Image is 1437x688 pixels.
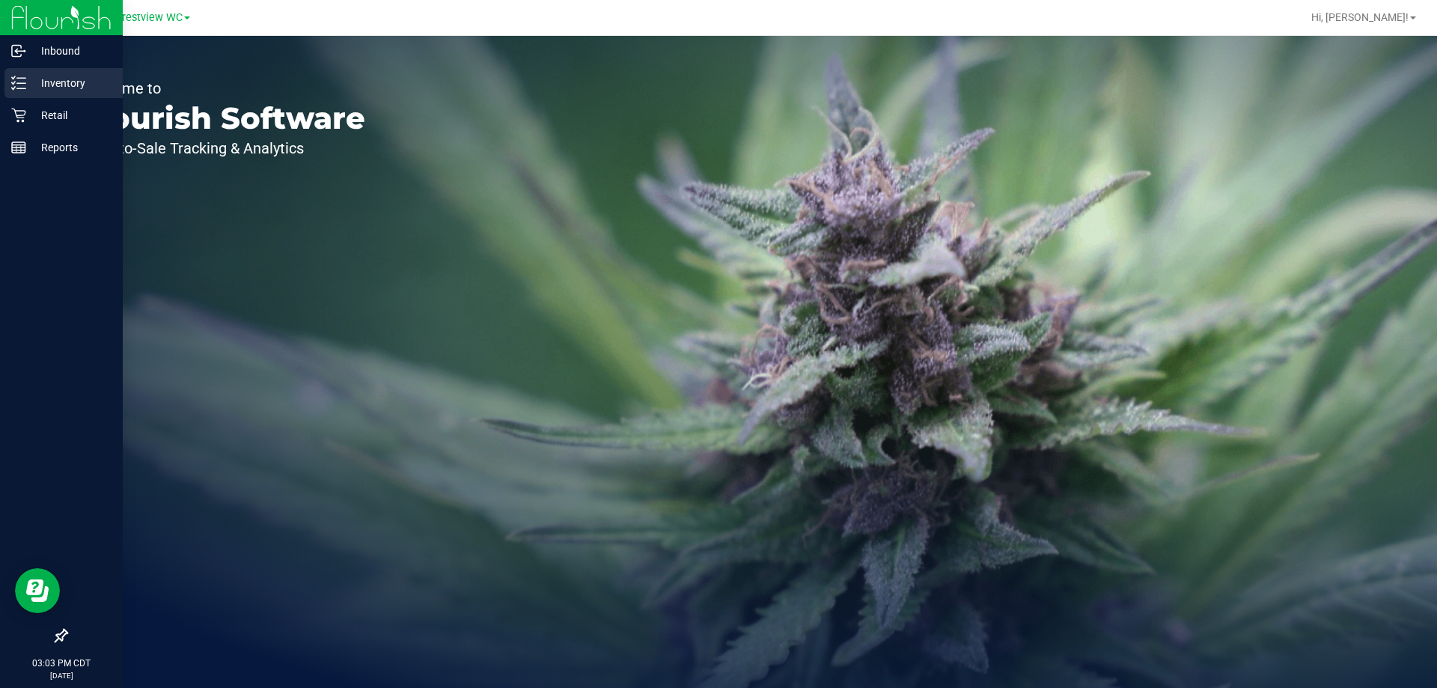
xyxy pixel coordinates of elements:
[7,670,116,681] p: [DATE]
[81,81,365,96] p: Welcome to
[81,141,365,156] p: Seed-to-Sale Tracking & Analytics
[7,657,116,670] p: 03:03 PM CDT
[26,106,116,124] p: Retail
[81,103,365,133] p: Flourish Software
[11,43,26,58] inline-svg: Inbound
[26,42,116,60] p: Inbound
[26,138,116,156] p: Reports
[1311,11,1409,23] span: Hi, [PERSON_NAME]!
[115,11,183,24] span: Crestview WC
[15,568,60,613] iframe: Resource center
[26,74,116,92] p: Inventory
[11,76,26,91] inline-svg: Inventory
[11,108,26,123] inline-svg: Retail
[11,140,26,155] inline-svg: Reports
